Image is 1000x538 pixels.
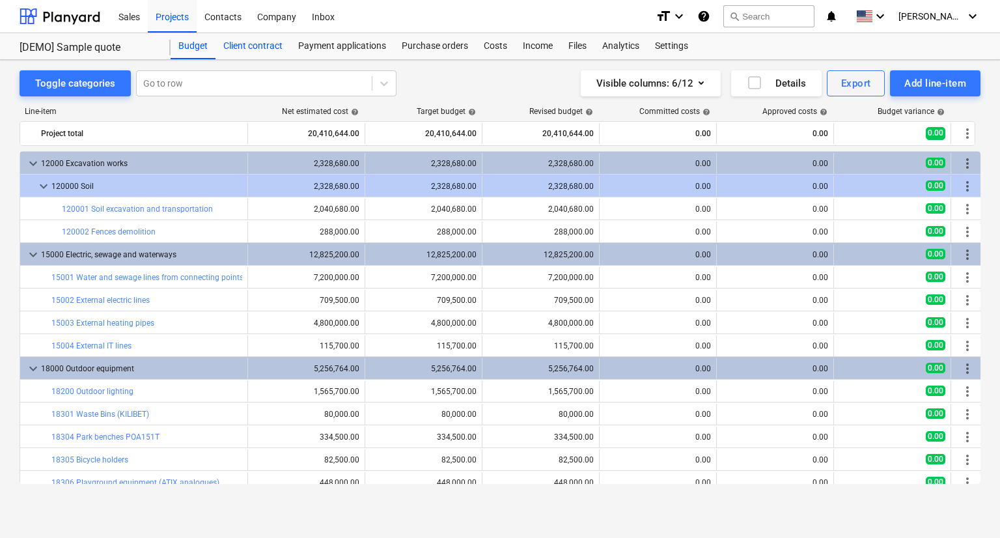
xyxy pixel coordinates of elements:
[370,123,477,144] div: 20,410,644.00
[253,182,359,191] div: 2,328,680.00
[561,33,594,59] a: Files
[370,250,477,259] div: 12,825,200.00
[488,455,594,464] div: 82,500.00
[722,182,828,191] div: 0.00
[960,178,975,194] span: More actions
[647,33,696,59] a: Settings
[926,431,945,442] span: 0.00
[722,341,828,350] div: 0.00
[370,159,477,168] div: 2,328,680.00
[729,11,740,21] span: search
[465,108,476,116] span: help
[171,33,215,59] div: Budget
[904,75,966,92] div: Add line-item
[697,8,710,24] i: Knowledge base
[417,107,476,116] div: Target budget
[722,364,828,373] div: 0.00
[878,107,945,116] div: Budget variance
[594,33,647,59] a: Analytics
[926,249,945,259] span: 0.00
[51,387,133,396] a: 18200 Outdoor lighting
[41,244,242,265] div: 15000 Electric, sewage and waterways
[394,33,476,59] a: Purchase orders
[722,205,828,214] div: 0.00
[960,270,975,285] span: More actions
[488,478,594,487] div: 448,000.00
[960,452,975,468] span: More actions
[656,8,671,24] i: format_size
[290,33,394,59] a: Payment applications
[596,75,705,92] div: Visible columns : 6/12
[960,156,975,171] span: More actions
[348,108,359,116] span: help
[817,108,827,116] span: help
[926,203,945,214] span: 0.00
[51,273,243,282] a: 15001 Water and sewage lines from connecting points
[583,108,593,116] span: help
[370,432,477,442] div: 334,500.00
[488,250,594,259] div: 12,825,200.00
[370,227,477,236] div: 288,000.00
[722,478,828,487] div: 0.00
[25,361,41,376] span: keyboard_arrow_down
[960,475,975,490] span: More actions
[488,273,594,282] div: 7,200,000.00
[723,5,814,27] button: Search
[370,205,477,214] div: 2,040,680.00
[253,205,359,214] div: 2,040,680.00
[488,364,594,373] div: 5,256,764.00
[370,319,477,328] div: 4,800,000.00
[825,8,838,24] i: notifications
[722,227,828,236] div: 0.00
[215,33,290,59] a: Client contract
[51,455,128,464] a: 18305 Bicycle holders
[605,250,711,259] div: 0.00
[605,159,711,168] div: 0.00
[960,361,975,376] span: More actions
[20,41,155,55] div: [DEMO] Sample quote
[731,70,822,96] button: Details
[605,227,711,236] div: 0.00
[935,475,1000,538] div: Chat Widget
[51,478,219,487] a: 18306 Playground equipment (ATIX analogues)
[934,108,945,116] span: help
[476,33,515,59] div: Costs
[827,70,885,96] button: Export
[762,107,827,116] div: Approved costs
[370,341,477,350] div: 115,700.00
[253,364,359,373] div: 5,256,764.00
[20,70,131,96] button: Toggle categories
[965,8,980,24] i: keyboard_arrow_down
[605,319,711,328] div: 0.00
[700,108,710,116] span: help
[36,178,51,194] span: keyboard_arrow_down
[671,8,687,24] i: keyboard_arrow_down
[41,153,242,174] div: 12000 Excavation works
[960,201,975,217] span: More actions
[253,341,359,350] div: 115,700.00
[253,250,359,259] div: 12,825,200.00
[51,176,242,197] div: 120000 Soil
[488,159,594,168] div: 2,328,680.00
[488,296,594,305] div: 709,500.00
[722,387,828,396] div: 0.00
[35,75,115,92] div: Toggle categories
[253,159,359,168] div: 2,328,680.00
[25,156,41,171] span: keyboard_arrow_down
[926,158,945,168] span: 0.00
[926,294,945,305] span: 0.00
[25,247,41,262] span: keyboard_arrow_down
[926,340,945,350] span: 0.00
[926,127,945,139] span: 0.00
[605,410,711,419] div: 0.00
[253,432,359,442] div: 334,500.00
[722,250,828,259] div: 0.00
[488,432,594,442] div: 334,500.00
[605,341,711,350] div: 0.00
[370,455,477,464] div: 82,500.00
[960,224,975,240] span: More actions
[872,8,888,24] i: keyboard_arrow_down
[926,386,945,396] span: 0.00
